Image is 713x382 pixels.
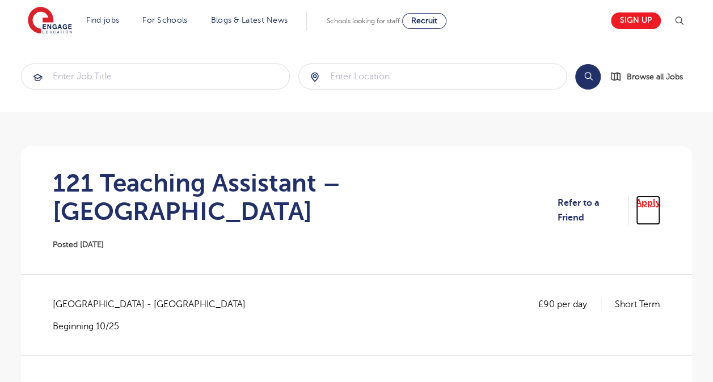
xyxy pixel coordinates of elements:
a: Sign up [611,12,661,29]
span: Schools looking for staff [327,17,400,25]
a: Refer to a Friend [558,196,628,226]
a: Browse all Jobs [610,70,692,83]
p: Beginning 10/25 [53,320,257,333]
a: For Schools [142,16,187,24]
a: Recruit [402,13,446,29]
input: Submit [22,64,289,89]
p: £90 per day [538,297,601,312]
p: Short Term [615,297,660,312]
input: Submit [299,64,567,89]
span: Posted [DATE] [53,240,104,249]
span: [GEOGRAPHIC_DATA] - [GEOGRAPHIC_DATA] [53,297,257,312]
a: Find jobs [86,16,120,24]
h1: 121 Teaching Assistant – [GEOGRAPHIC_DATA] [53,169,558,226]
div: Submit [21,63,290,90]
a: Apply [636,196,660,226]
div: Submit [298,63,567,90]
button: Search [575,64,601,90]
a: Blogs & Latest News [211,16,288,24]
span: Browse all Jobs [627,70,683,83]
span: Recruit [411,16,437,25]
img: Engage Education [28,7,72,35]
